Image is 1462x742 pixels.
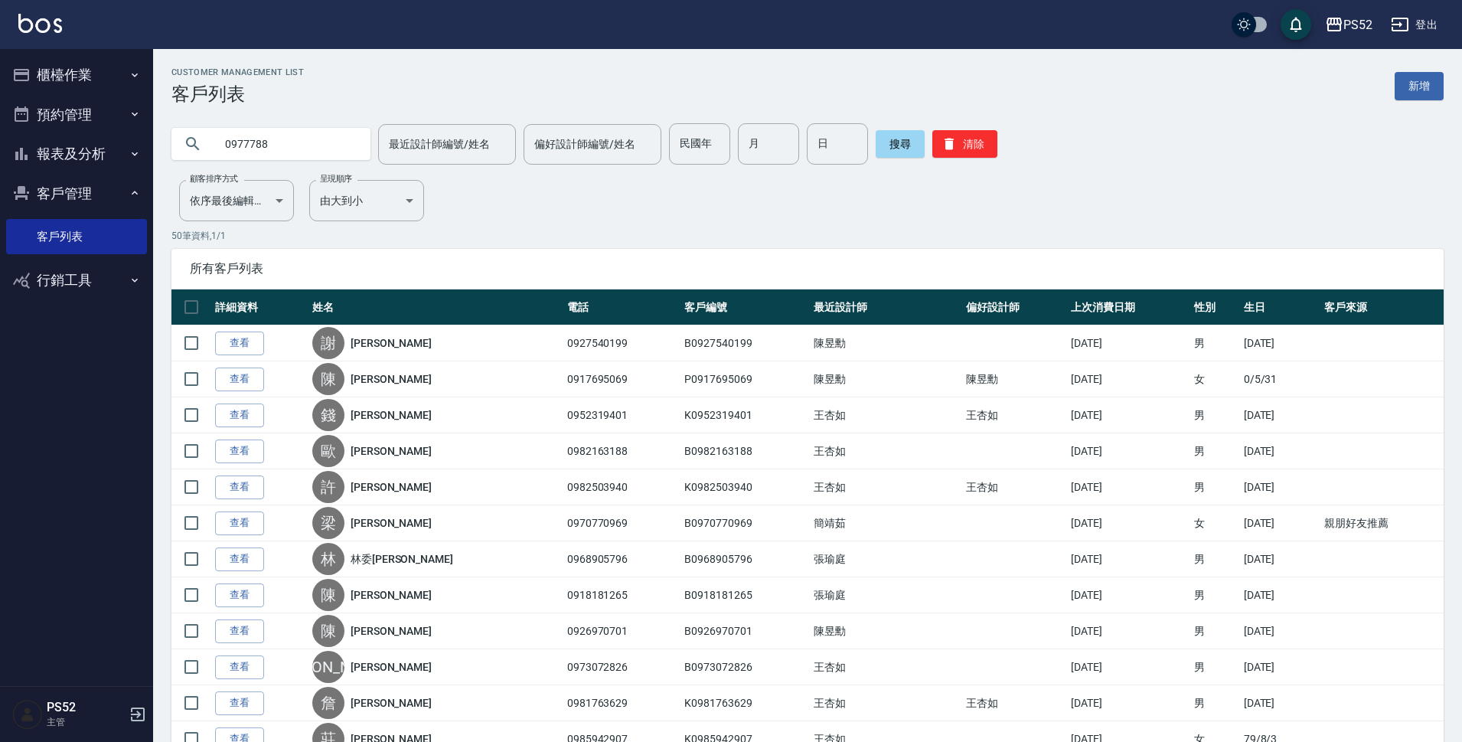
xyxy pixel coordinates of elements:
td: 王杏如 [810,649,962,685]
span: 所有客戶列表 [190,261,1425,276]
a: 查看 [215,691,264,715]
td: [DATE] [1240,325,1321,361]
a: [PERSON_NAME] [351,623,432,639]
th: 生日 [1240,289,1321,325]
td: [DATE] [1067,577,1190,613]
h2: Customer Management List [171,67,304,77]
td: 0918181265 [563,577,680,613]
td: 陳昱勳 [962,361,1067,397]
td: 王杏如 [810,469,962,505]
td: 張瑜庭 [810,541,962,577]
div: 陳 [312,363,344,395]
td: 0982503940 [563,469,680,505]
th: 客戶編號 [680,289,810,325]
a: 查看 [215,655,264,679]
button: 登出 [1385,11,1444,39]
td: 王杏如 [810,685,962,721]
th: 姓名 [308,289,563,325]
td: 王杏如 [962,397,1067,433]
a: 新增 [1395,72,1444,100]
p: 主管 [47,715,125,729]
td: [DATE] [1240,397,1321,433]
td: 陳昱勳 [810,325,962,361]
div: 歐 [312,435,344,467]
div: 錢 [312,399,344,431]
td: 男 [1190,469,1240,505]
a: 客戶列表 [6,219,147,254]
button: 客戶管理 [6,174,147,214]
td: [DATE] [1067,685,1190,721]
label: 呈現順序 [320,173,352,185]
a: [PERSON_NAME] [351,587,432,603]
a: [PERSON_NAME] [351,335,432,351]
td: 親朋好友推薦 [1320,505,1444,541]
td: 男 [1190,649,1240,685]
input: 搜尋關鍵字 [214,123,358,165]
button: 清除 [932,130,997,158]
div: 詹 [312,687,344,719]
td: [DATE] [1067,325,1190,361]
td: [DATE] [1240,613,1321,649]
td: 陳昱勳 [810,361,962,397]
button: save [1281,9,1311,40]
button: 櫃檯作業 [6,55,147,95]
th: 性別 [1190,289,1240,325]
td: K0952319401 [680,397,810,433]
div: 陳 [312,579,344,611]
td: 0926970701 [563,613,680,649]
td: 男 [1190,685,1240,721]
td: 男 [1190,613,1240,649]
a: [PERSON_NAME] [351,371,432,387]
td: 0927540199 [563,325,680,361]
td: [DATE] [1067,505,1190,541]
h3: 客戶列表 [171,83,304,105]
td: 0970770969 [563,505,680,541]
td: [DATE] [1240,649,1321,685]
td: 王杏如 [962,469,1067,505]
div: 由大到小 [309,180,424,221]
td: 0973072826 [563,649,680,685]
td: B0982163188 [680,433,810,469]
a: 查看 [215,583,264,607]
td: K0982503940 [680,469,810,505]
td: [DATE] [1240,577,1321,613]
td: [DATE] [1240,433,1321,469]
div: 許 [312,471,344,503]
td: P0917695069 [680,361,810,397]
td: 0981763629 [563,685,680,721]
td: 男 [1190,577,1240,613]
td: B0926970701 [680,613,810,649]
td: 王杏如 [810,397,962,433]
a: 查看 [215,476,264,499]
a: 查看 [215,440,264,463]
td: 王杏如 [962,685,1067,721]
th: 最近設計師 [810,289,962,325]
a: [PERSON_NAME] [351,443,432,459]
a: 查看 [215,404,264,427]
th: 詳細資料 [211,289,308,325]
td: [DATE] [1067,433,1190,469]
td: [DATE] [1067,397,1190,433]
a: 查看 [215,332,264,355]
th: 客戶來源 [1320,289,1444,325]
p: 50 筆資料, 1 / 1 [171,229,1444,243]
td: 0952319401 [563,397,680,433]
td: 簡靖茹 [810,505,962,541]
td: [DATE] [1067,541,1190,577]
th: 上次消費日期 [1067,289,1190,325]
a: [PERSON_NAME] [351,695,432,711]
td: [DATE] [1067,361,1190,397]
td: B0918181265 [680,577,810,613]
div: 林 [312,543,344,575]
button: 搜尋 [876,130,925,158]
td: 男 [1190,325,1240,361]
td: B0970770969 [680,505,810,541]
td: [DATE] [1240,505,1321,541]
div: PS52 [1343,15,1372,34]
td: 0982163188 [563,433,680,469]
div: [PERSON_NAME] [312,651,344,683]
td: B0968905796 [680,541,810,577]
td: 女 [1190,361,1240,397]
td: 男 [1190,397,1240,433]
a: [PERSON_NAME] [351,479,432,495]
